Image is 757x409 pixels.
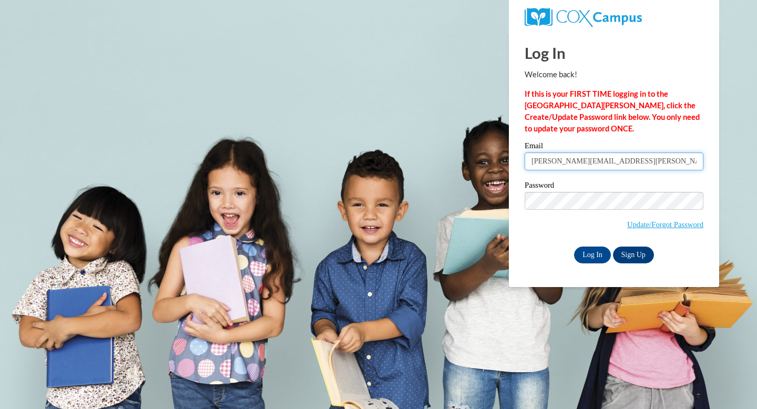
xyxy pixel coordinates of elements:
[525,12,642,21] a: COX Campus
[525,181,703,192] label: Password
[525,42,703,64] h1: Log In
[525,8,642,27] img: COX Campus
[613,247,654,263] a: Sign Up
[525,69,703,80] p: Welcome back!
[574,247,611,263] input: Log In
[525,142,703,152] label: Email
[525,89,700,133] strong: If this is your FIRST TIME logging in to the [GEOGRAPHIC_DATA][PERSON_NAME], click the Create/Upd...
[627,220,703,229] a: Update/Forgot Password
